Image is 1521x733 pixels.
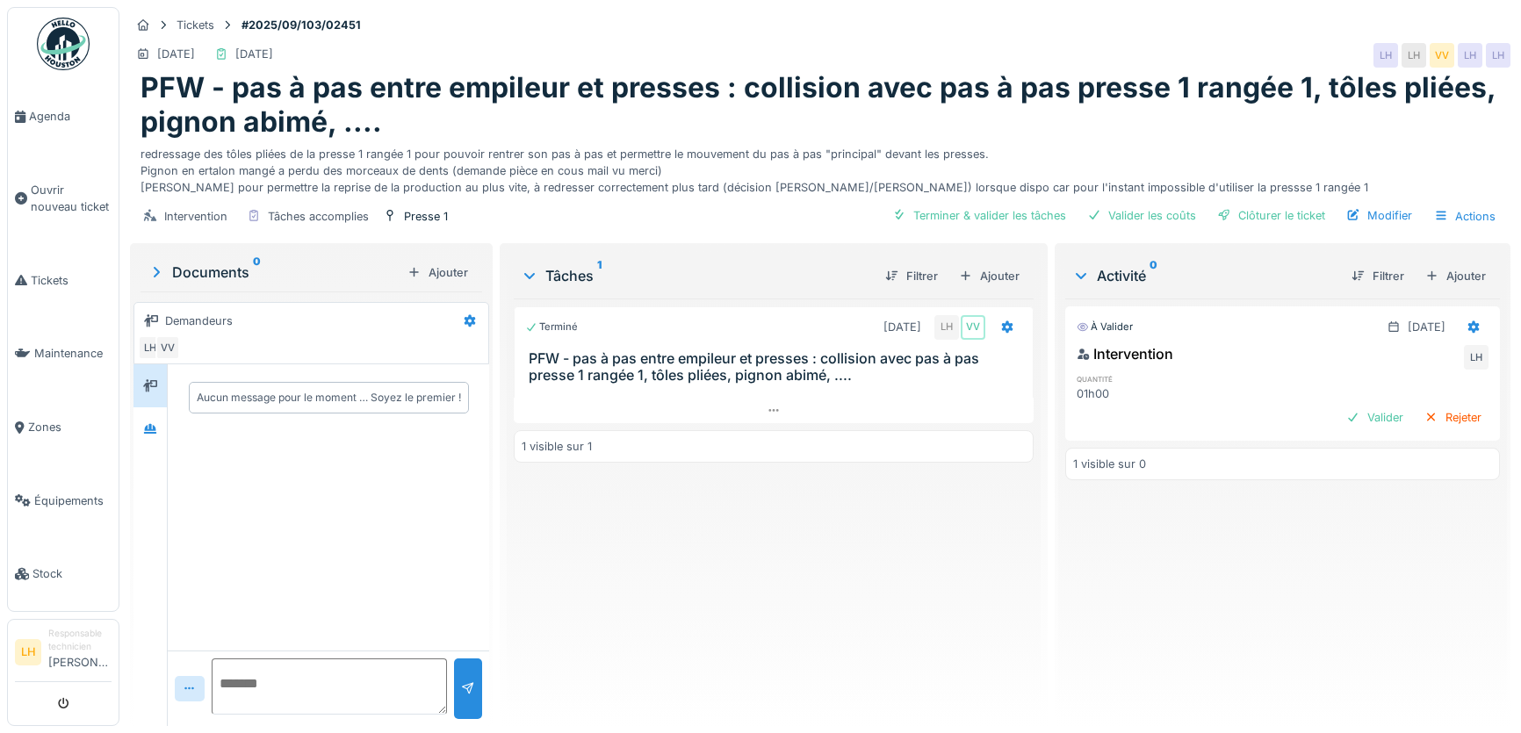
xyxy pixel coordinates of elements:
[37,18,90,70] img: Badge_color-CXgf-gQk.svg
[177,17,214,33] div: Tickets
[157,46,195,62] div: [DATE]
[141,139,1500,197] div: redressage des tôles pliées de la presse 1 rangée 1 pour pouvoir rentrer son pas à pas et permett...
[8,317,119,391] a: Maintenance
[1077,373,1210,384] h6: quantité
[1417,406,1489,429] div: Rejeter
[1408,319,1445,335] div: [DATE]
[1373,43,1398,68] div: LH
[1458,43,1482,68] div: LH
[8,464,119,538] a: Équipements
[597,265,602,286] sup: 1
[165,313,233,329] div: Demandeurs
[8,391,119,464] a: Zones
[1080,204,1203,227] div: Valider les coûts
[32,565,112,582] span: Stock
[525,320,578,334] div: Terminé
[234,17,368,33] strong: #2025/09/103/02451
[1150,265,1157,286] sup: 0
[1402,43,1426,68] div: LH
[400,261,475,284] div: Ajouter
[529,350,1026,384] h3: PFW - pas à pas entre empileur et presses : collision avec pas à pas presse 1 rangée 1, tôles pli...
[1344,264,1411,288] div: Filtrer
[164,208,227,225] div: Intervention
[8,537,119,611] a: Stock
[1077,385,1210,402] div: 01h00
[197,390,461,406] div: Aucun message pour le moment … Soyez le premier !
[138,335,162,360] div: LH
[521,265,871,286] div: Tâches
[883,319,921,335] div: [DATE]
[522,438,592,455] div: 1 visible sur 1
[1339,406,1410,429] div: Valider
[268,208,369,225] div: Tâches accomplies
[1464,345,1489,370] div: LH
[28,419,112,435] span: Zones
[1430,43,1454,68] div: VV
[235,46,273,62] div: [DATE]
[885,204,1073,227] div: Terminer & valider les tâches
[34,492,112,509] span: Équipements
[31,182,112,215] span: Ouvrir nouveau ticket
[1418,264,1493,288] div: Ajouter
[48,627,112,654] div: Responsable technicien
[1210,204,1332,227] div: Clôturer le ticket
[1077,320,1133,334] div: À valider
[1426,204,1503,229] div: Actions
[8,154,119,244] a: Ouvrir nouveau ticket
[31,272,112,289] span: Tickets
[1072,265,1337,286] div: Activité
[8,244,119,318] a: Tickets
[8,80,119,154] a: Agenda
[1073,456,1146,472] div: 1 visible sur 0
[934,315,959,340] div: LH
[141,71,1500,139] h1: PFW - pas à pas entre empileur et presses : collision avec pas à pas presse 1 rangée 1, tôles pli...
[48,627,112,678] li: [PERSON_NAME]
[15,627,112,682] a: LH Responsable technicien[PERSON_NAME]
[404,208,448,225] div: Presse 1
[1339,204,1419,227] div: Modifier
[961,315,985,340] div: VV
[952,264,1027,288] div: Ajouter
[155,335,180,360] div: VV
[34,345,112,362] span: Maintenance
[253,262,261,283] sup: 0
[15,639,41,665] li: LH
[1077,343,1173,364] div: Intervention
[878,264,945,288] div: Filtrer
[29,108,112,125] span: Agenda
[1486,43,1510,68] div: LH
[148,262,400,283] div: Documents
